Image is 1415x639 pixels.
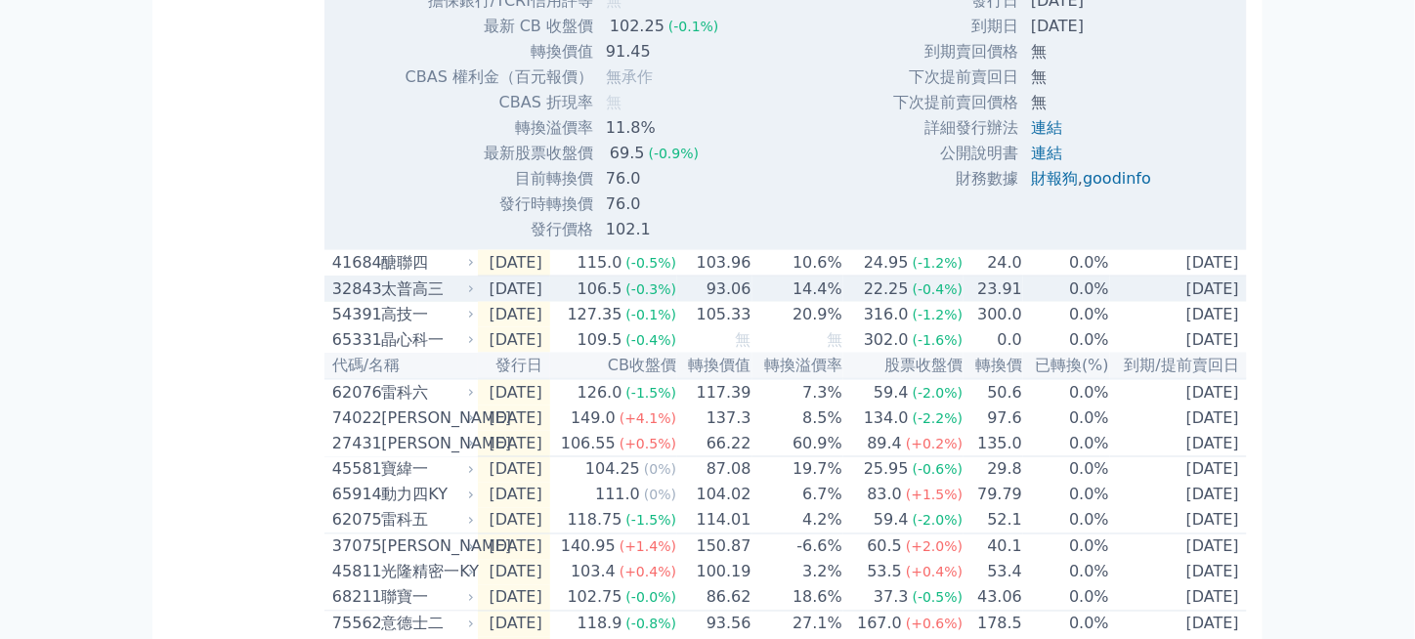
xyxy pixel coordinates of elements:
[860,303,913,326] div: 316.0
[644,462,676,478] span: (0%)
[478,483,550,508] td: [DATE]
[332,458,376,482] div: 45581
[478,534,550,561] td: [DATE]
[864,432,907,455] div: 89.4
[1019,64,1167,90] td: 無
[864,484,907,507] div: 83.0
[906,436,963,451] span: (+0.2%)
[964,612,1023,638] td: 178.5
[1023,431,1110,457] td: 0.0%
[913,513,964,529] span: (-2.0%)
[381,381,470,405] div: 雷科六
[1023,534,1110,561] td: 0.0%
[1110,379,1247,405] td: [DATE]
[567,406,620,430] div: 149.0
[1110,431,1247,457] td: [DATE]
[381,277,470,301] div: 太普高三
[892,166,1019,192] td: 財務數據
[381,535,470,559] div: [PERSON_NAME]
[594,166,735,192] td: 76.0
[332,303,376,326] div: 54391
[964,250,1023,277] td: 24.0
[964,431,1023,457] td: 135.0
[913,590,964,606] span: (-0.5%)
[332,586,376,610] div: 68211
[567,561,620,584] div: 103.4
[964,327,1023,353] td: 0.0
[870,381,913,405] div: 59.4
[381,458,470,482] div: 寶緯一
[1110,250,1247,277] td: [DATE]
[405,90,594,115] td: CBAS 折現率
[381,484,470,507] div: 動力四KY
[332,561,376,584] div: 45811
[677,483,752,508] td: 104.02
[1110,327,1247,353] td: [DATE]
[581,458,644,482] div: 104.25
[964,379,1023,405] td: 50.6
[626,590,677,606] span: (-0.0%)
[644,488,676,503] span: (0%)
[860,251,913,275] div: 24.95
[620,410,676,426] span: (+4.1%)
[860,458,913,482] div: 25.95
[594,115,735,141] td: 11.8%
[677,612,752,638] td: 93.56
[478,353,550,379] th: 發行日
[1023,405,1110,431] td: 0.0%
[1110,560,1247,585] td: [DATE]
[677,353,752,379] th: 轉換價值
[478,457,550,484] td: [DATE]
[860,406,913,430] div: 134.0
[913,410,964,426] span: (-2.2%)
[574,277,626,301] div: 106.5
[1110,277,1247,303] td: [DATE]
[752,431,843,457] td: 60.9%
[606,67,653,86] span: 無承作
[405,141,594,166] td: 最新股票收盤價
[1110,405,1247,431] td: [DATE]
[620,436,676,451] span: (+0.5%)
[752,457,843,484] td: 19.7%
[892,64,1019,90] td: 下次提前賣回日
[1019,39,1167,64] td: 無
[332,406,376,430] div: 74022
[649,146,700,161] span: (-0.9%)
[626,307,677,322] span: (-0.1%)
[677,250,752,277] td: 103.96
[1110,457,1247,484] td: [DATE]
[1083,169,1151,188] a: goodinfo
[1110,508,1247,534] td: [DATE]
[892,141,1019,166] td: 公開說明書
[478,327,550,353] td: [DATE]
[381,406,470,430] div: [PERSON_NAME]
[381,561,470,584] div: 光隆精密一KY
[1031,118,1062,137] a: 連結
[1019,14,1167,39] td: [DATE]
[668,19,719,34] span: (-0.1%)
[677,379,752,405] td: 117.39
[478,405,550,431] td: [DATE]
[1023,277,1110,303] td: 0.0%
[864,561,907,584] div: 53.5
[594,217,735,242] td: 102.1
[892,115,1019,141] td: 詳細發行辦法
[1023,508,1110,534] td: 0.0%
[677,277,752,303] td: 93.06
[626,332,677,348] span: (-0.4%)
[964,585,1023,612] td: 43.06
[906,488,963,503] span: (+1.5%)
[752,302,843,327] td: 20.9%
[478,508,550,534] td: [DATE]
[677,405,752,431] td: 137.3
[1023,483,1110,508] td: 0.0%
[332,381,376,405] div: 62076
[478,560,550,585] td: [DATE]
[478,431,550,457] td: [DATE]
[677,534,752,561] td: 150.87
[913,281,964,297] span: (-0.4%)
[1019,90,1167,115] td: 無
[752,379,843,405] td: 7.3%
[752,250,843,277] td: 10.6%
[1110,353,1247,379] th: 到期/提前賣回日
